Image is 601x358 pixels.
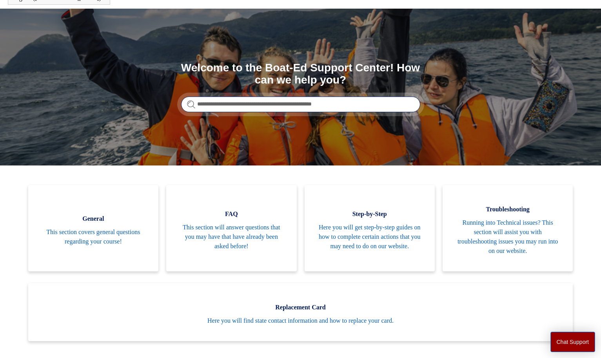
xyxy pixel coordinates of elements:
[181,62,420,86] h1: Welcome to the Boat-Ed Support Center! How can we help you?
[40,303,561,312] span: Replacement Card
[178,223,285,251] span: This section will answer questions that you may have that have already been asked before!
[443,185,573,271] a: Troubleshooting Running into Technical issues? This section will assist you with troubleshooting ...
[316,223,423,251] span: Here you will get step-by-step guides on how to complete certain actions that you may need to do ...
[305,185,435,271] a: Step-by-Step Here you will get step-by-step guides on how to complete certain actions that you ma...
[166,185,296,271] a: FAQ This section will answer questions that you may have that have already been asked before!
[28,185,158,271] a: General This section covers general questions regarding your course!
[40,214,147,224] span: General
[454,218,561,256] span: Running into Technical issues? This section will assist you with troubleshooting issues you may r...
[40,227,147,246] span: This section covers general questions regarding your course!
[316,209,423,219] span: Step-by-Step
[28,283,573,341] a: Replacement Card Here you will find state contact information and how to replace your card.
[454,205,561,214] span: Troubleshooting
[550,332,596,352] button: Chat Support
[178,209,285,219] span: FAQ
[40,316,561,325] span: Here you will find state contact information and how to replace your card.
[181,96,420,112] input: Search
